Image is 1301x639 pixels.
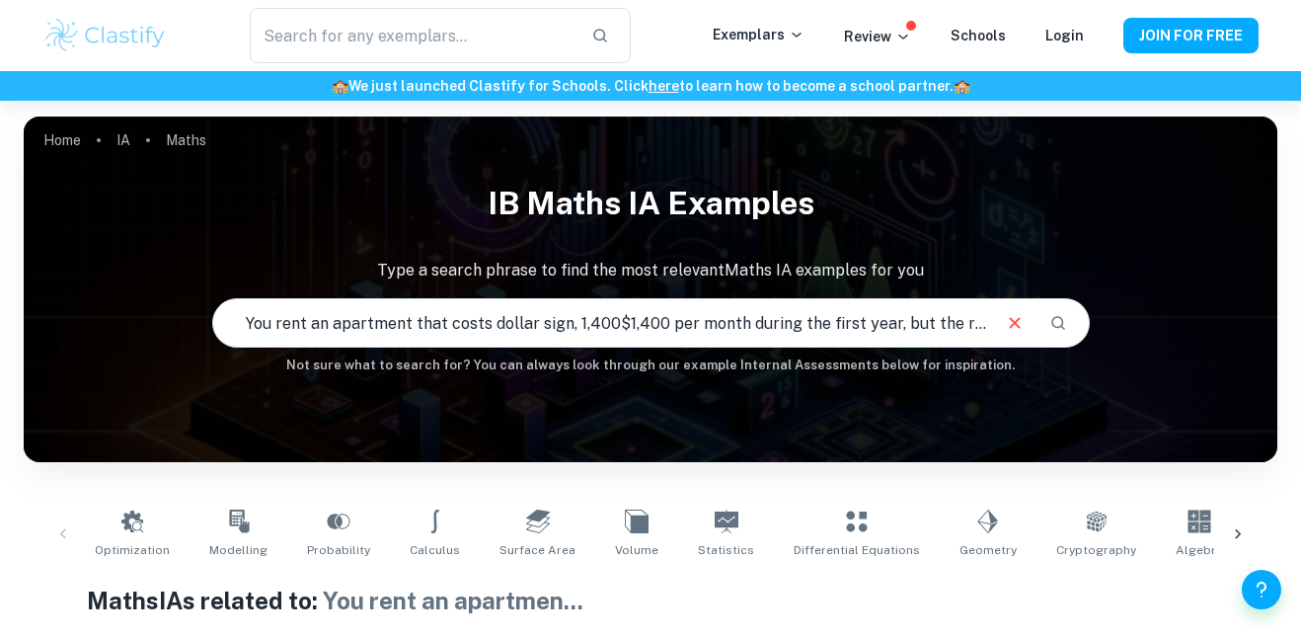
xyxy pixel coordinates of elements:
[323,587,583,614] span: You rent an apartmen ...
[1123,18,1259,53] button: JOIN FOR FREE
[24,259,1277,282] p: Type a search phrase to find the most relevant Maths IA examples for you
[250,8,575,63] input: Search for any exemplars...
[116,126,130,154] a: IA
[42,16,168,55] img: Clastify logo
[954,78,970,94] span: 🏫
[87,583,1215,618] h1: Maths IAs related to:
[844,26,911,47] p: Review
[713,24,804,45] p: Exemplars
[794,541,920,559] span: Differential Equations
[332,78,348,94] span: 🏫
[1242,570,1281,609] button: Help and Feedback
[615,541,658,559] span: Volume
[996,304,1033,342] button: Clear
[24,356,1277,375] h6: Not sure what to search for? You can always look through our example Internal Assessments below f...
[1056,541,1136,559] span: Cryptography
[410,541,460,559] span: Calculus
[43,126,81,154] a: Home
[951,28,1006,43] a: Schools
[4,75,1297,97] h6: We just launched Clastify for Schools. Click to learn how to become a school partner.
[649,78,679,94] a: here
[1041,306,1075,340] button: Search
[95,541,170,559] span: Optimization
[698,541,754,559] span: Statistics
[1176,541,1223,559] span: Algebra
[166,129,206,151] p: Maths
[499,541,575,559] span: Surface Area
[213,295,988,351] input: E.g. neural networks, space, population modelling...
[1045,28,1084,43] a: Login
[24,172,1277,235] h1: IB Maths IA examples
[959,541,1017,559] span: Geometry
[307,541,370,559] span: Probability
[209,541,268,559] span: Modelling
